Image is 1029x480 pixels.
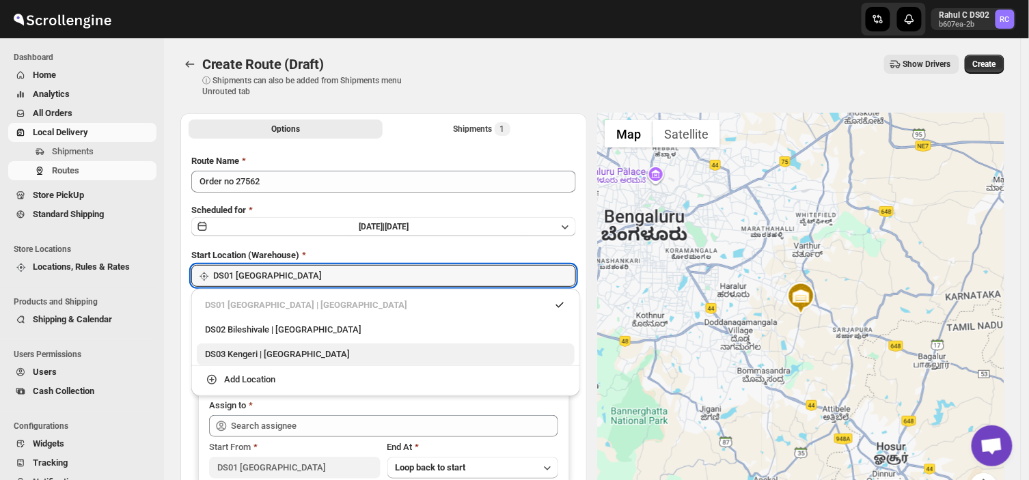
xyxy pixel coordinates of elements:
[33,386,94,396] span: Cash Collection
[8,85,156,104] button: Analytics
[202,75,417,97] p: ⓘ Shipments can also be added from Shipments menu Unrouted tab
[205,348,566,361] div: DS03 Kengeri | [GEOGRAPHIC_DATA]
[205,298,566,312] div: DS01 [GEOGRAPHIC_DATA] | [GEOGRAPHIC_DATA]
[33,367,57,377] span: Users
[14,52,157,63] span: Dashboard
[387,457,558,479] button: Loop back to start
[653,120,720,147] button: Show satellite imagery
[14,421,157,432] span: Configurations
[1000,15,1010,24] text: RC
[33,108,72,118] span: All Orders
[8,104,156,123] button: All Orders
[972,425,1013,466] a: Open chat
[605,120,653,147] button: Show street map
[396,462,466,472] span: Loop back to start
[33,457,68,468] span: Tracking
[52,146,94,156] span: Shipments
[359,222,385,231] span: [DATE] |
[52,165,79,175] span: Routes
[191,217,576,236] button: [DATE]|[DATE]
[191,316,580,341] li: DS02 Bileshivale
[14,349,157,360] span: Users Permissions
[33,314,112,324] span: Shipping & Calendar
[500,124,505,135] span: 1
[939,20,990,29] p: b607ea-2b
[8,257,156,277] button: Locations, Rules & Rates
[180,55,200,74] button: Routes
[33,438,64,449] span: Widgets
[996,10,1015,29] span: Rahul C DS02
[209,442,251,452] span: Start From
[387,440,558,454] div: End At
[939,10,990,20] p: Rahul C DS02
[231,415,558,437] input: Search assignee
[271,124,300,135] span: Options
[14,244,157,255] span: Store Locations
[8,142,156,161] button: Shipments
[965,55,1004,74] button: Create
[385,119,579,139] button: Selected Shipments
[973,59,996,70] span: Create
[33,209,104,219] span: Standard Shipping
[191,171,576,193] input: Eg: Bengaluru Route
[191,156,239,166] span: Route Name
[11,2,113,36] img: ScrollEngine
[191,341,580,366] li: DS03 Kengeri
[8,382,156,401] button: Cash Collection
[191,250,299,260] span: Start Location (Warehouse)
[385,222,409,231] span: [DATE]
[33,262,130,272] span: Locations, Rules & Rates
[14,296,157,307] span: Products and Shipping
[33,190,84,200] span: Store PickUp
[191,294,580,316] li: DS01 Sarjapur
[33,70,56,80] span: Home
[224,373,275,386] div: Add Location
[903,59,951,70] span: Show Drivers
[33,89,70,99] span: Analytics
[202,56,324,72] span: Create Route (Draft)
[8,434,156,453] button: Widgets
[33,127,88,137] span: Local Delivery
[8,453,156,472] button: Tracking
[8,310,156,329] button: Shipping & Calendar
[8,161,156,180] button: Routes
[931,8,1016,30] button: User menu
[8,66,156,85] button: Home
[213,265,576,287] input: Search location
[189,119,383,139] button: All Route Options
[191,205,246,215] span: Scheduled for
[454,122,510,136] div: Shipments
[209,399,246,412] div: Assign to
[205,323,566,337] div: DS02 Bileshivale | [GEOGRAPHIC_DATA]
[8,363,156,382] button: Users
[884,55,959,74] button: Show Drivers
